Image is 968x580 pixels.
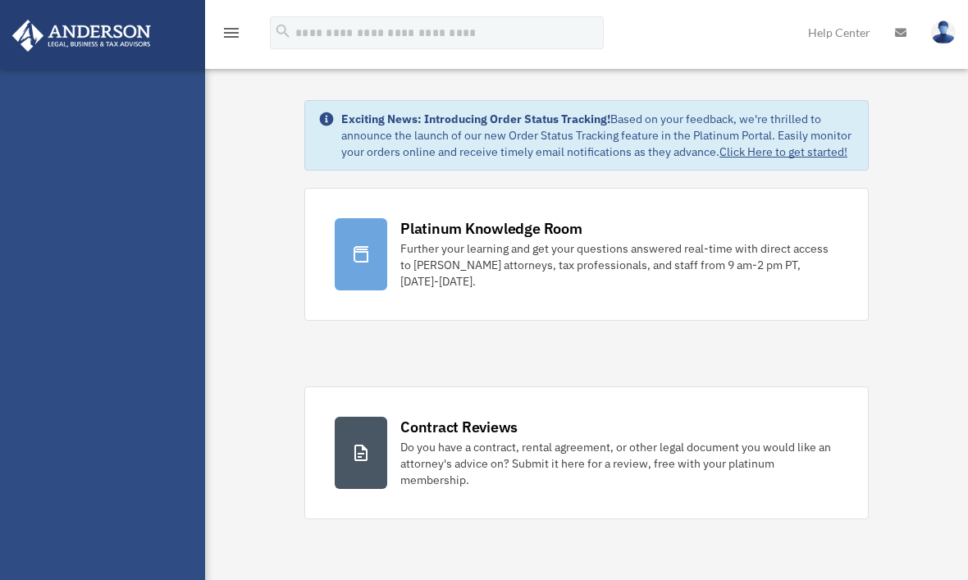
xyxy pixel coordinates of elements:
div: Based on your feedback, we're thrilled to announce the launch of our new Order Status Tracking fe... [341,111,855,160]
a: Contract Reviews Do you have a contract, rental agreement, or other legal document you would like... [304,386,869,519]
i: menu [221,23,241,43]
div: Do you have a contract, rental agreement, or other legal document you would like an attorney's ad... [400,439,838,488]
div: Contract Reviews [400,417,518,437]
img: User Pic [931,21,956,44]
img: Anderson Advisors Platinum Portal [7,20,156,52]
i: search [274,22,292,40]
div: Platinum Knowledge Room [400,218,582,239]
a: Platinum Knowledge Room Further your learning and get your questions answered real-time with dire... [304,188,869,321]
div: Further your learning and get your questions answered real-time with direct access to [PERSON_NAM... [400,240,838,290]
a: Click Here to get started! [719,144,847,159]
strong: Exciting News: Introducing Order Status Tracking! [341,112,610,126]
a: menu [221,29,241,43]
